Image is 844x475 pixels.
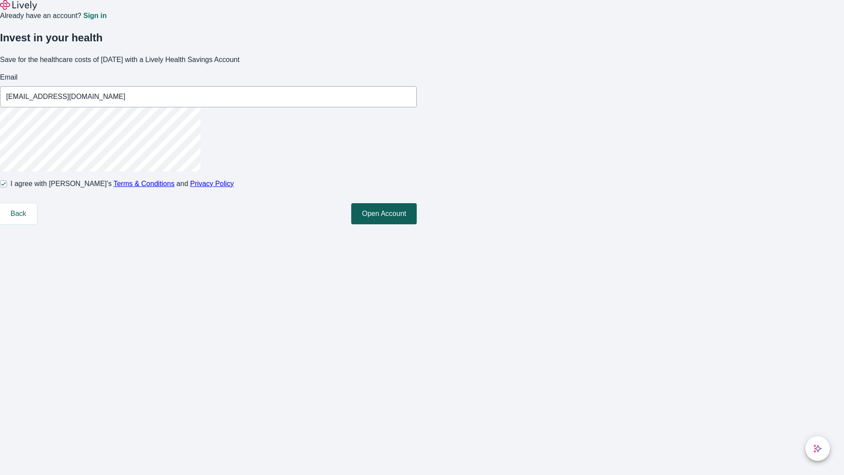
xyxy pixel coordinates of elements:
a: Sign in [83,12,106,19]
svg: Lively AI Assistant [813,444,822,453]
a: Terms & Conditions [113,180,175,187]
a: Privacy Policy [190,180,234,187]
button: chat [805,436,830,461]
span: I agree with [PERSON_NAME]’s and [11,179,234,189]
button: Open Account [351,203,417,224]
